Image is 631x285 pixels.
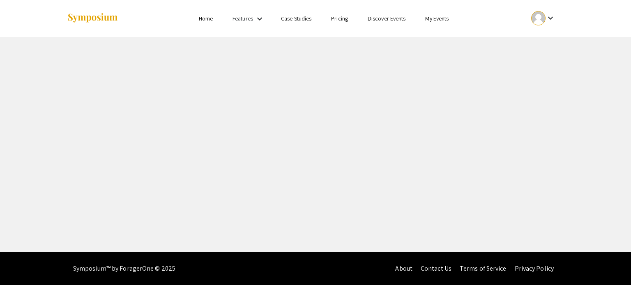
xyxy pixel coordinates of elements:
mat-icon: Expand Features list [255,14,265,24]
div: Symposium™ by ForagerOne © 2025 [73,252,175,285]
a: Discover Events [368,15,406,22]
button: Expand account dropdown [523,9,564,27]
img: Symposium by ForagerOne [67,13,118,24]
a: Pricing [331,15,348,22]
a: Case Studies [281,15,311,22]
a: Home [199,15,213,22]
a: Features [233,15,253,22]
a: Contact Us [421,264,451,273]
a: Privacy Policy [515,264,554,273]
a: Terms of Service [460,264,507,273]
a: About [395,264,412,273]
a: My Events [425,15,449,22]
mat-icon: Expand account dropdown [546,13,555,23]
